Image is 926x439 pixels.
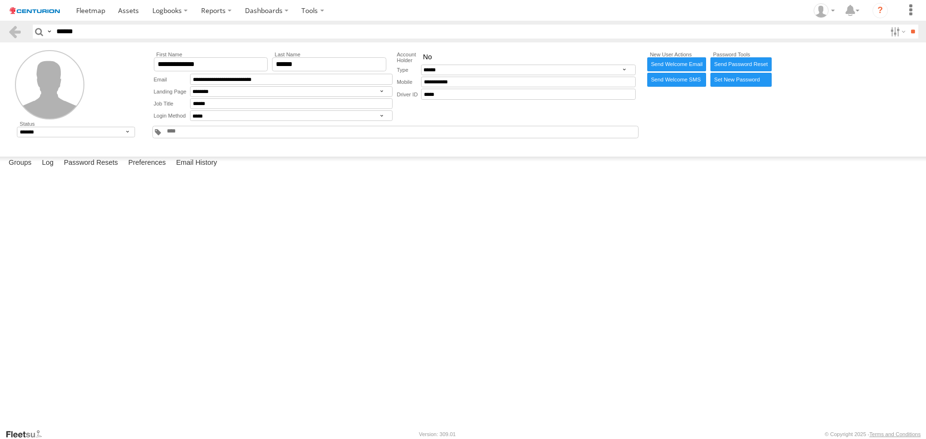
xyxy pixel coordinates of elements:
[37,157,58,170] label: Log
[397,77,421,88] label: Mobile
[10,7,60,14] img: logo.svg
[419,431,456,437] div: Version: 309.01
[872,3,888,18] i: ?
[154,98,190,109] label: Job Title
[647,57,707,71] a: Send Welcome Email
[45,25,53,39] label: Search Query
[5,429,50,439] a: Visit our Website
[810,3,838,18] div: John Maglantay
[710,57,771,71] a: Send Password Reset
[171,157,222,170] label: Email History
[423,53,432,62] span: No
[154,74,190,85] label: Email
[154,86,190,97] label: Landing Page
[397,89,421,100] label: Driver ID
[397,65,421,75] label: Type
[825,431,921,437] div: © Copyright 2025 -
[272,52,386,57] label: Last Name
[154,110,190,121] label: Login Method
[123,157,171,170] label: Preferences
[710,52,771,57] label: Password Tools
[647,73,707,87] a: Send Welcome SMS
[8,25,22,39] a: Back to previous Page
[710,73,771,87] label: Manually enter new password
[397,52,421,63] label: Account Holder
[154,52,268,57] label: First Name
[4,157,36,170] label: Groups
[647,52,707,57] label: New User Actions
[870,431,921,437] a: Terms and Conditions
[59,157,123,170] label: Password Resets
[886,25,907,39] label: Search Filter Options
